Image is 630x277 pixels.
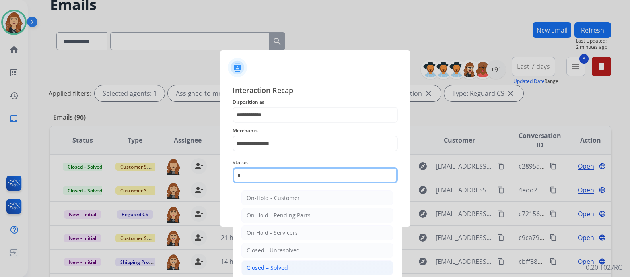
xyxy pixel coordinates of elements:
[586,263,622,272] p: 0.20.1027RC
[247,194,300,202] div: On-Hold - Customer
[247,264,288,272] div: Closed – Solved
[233,85,398,97] span: Interaction Recap
[228,58,247,77] img: contactIcon
[247,211,311,219] div: On Hold - Pending Parts
[233,126,398,136] span: Merchants
[233,97,398,107] span: Disposition as
[247,246,300,254] div: Closed - Unresolved
[247,229,298,237] div: On Hold - Servicers
[233,158,398,167] span: Status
